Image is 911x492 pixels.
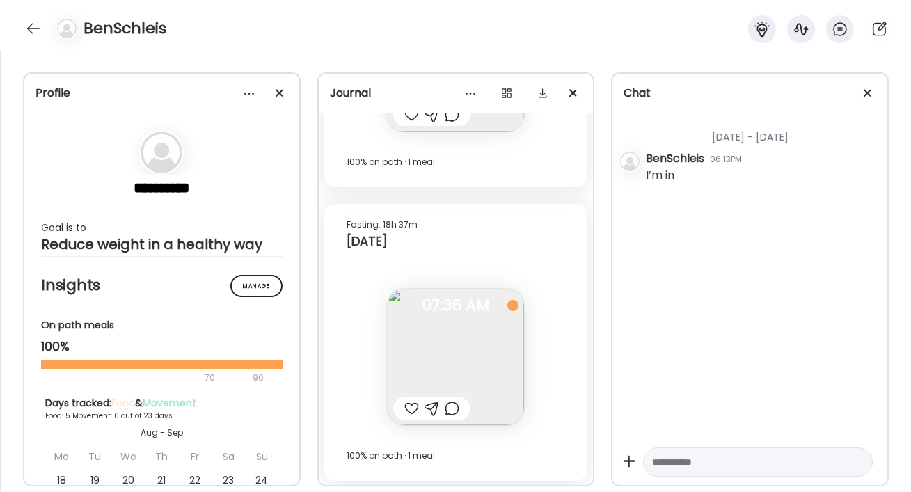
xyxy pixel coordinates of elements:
[388,289,524,425] img: images%2FhDiH7uzTehUNfOtRyU4twgFCaM53%2FgS9AYvzViPZWFB86KX3Y%2F2DQZGNSmnVTHj0C3FLui_240
[57,19,77,38] img: bg-avatar-default.svg
[45,427,278,439] div: Aug - Sep
[246,468,277,492] div: 24
[45,396,278,411] div: Days tracked: &
[347,233,566,250] div: [DATE]
[146,468,177,492] div: 21
[84,17,166,40] h4: BenSchleis
[646,150,704,167] div: BenSchleis
[646,113,876,150] div: [DATE] - [DATE]
[246,445,277,468] div: Su
[41,370,248,386] div: 70
[35,85,288,102] div: Profile
[330,85,583,102] div: Journal
[624,85,876,102] div: Chat
[113,468,143,492] div: 20
[46,468,77,492] div: 18
[347,154,566,170] div: 100% on path · 1 meal
[41,318,283,333] div: On path meals
[347,447,566,464] div: 100% on path · 1 meal
[45,411,278,421] div: Food: 5 Movement: 0 out of 23 days
[230,275,283,297] div: Manage
[620,152,640,171] img: bg-avatar-default.svg
[46,445,77,468] div: Mo
[41,275,283,296] h2: Insights
[180,445,210,468] div: Fr
[79,445,110,468] div: Tu
[180,468,210,492] div: 22
[141,132,182,173] img: bg-avatar-default.svg
[213,445,244,468] div: Sa
[646,167,674,184] div: I’m in
[143,396,196,410] span: Movement
[41,236,283,253] div: Reduce weight in a healthy way
[388,299,524,312] span: 07:36 AM
[41,219,283,236] div: Goal is to
[79,468,110,492] div: 19
[347,216,566,233] div: Fasting: 18h 37m
[111,396,135,410] span: Food
[213,468,244,492] div: 23
[251,370,265,386] div: 90
[710,153,742,166] div: 06:13PM
[113,445,143,468] div: We
[41,338,283,355] div: 100%
[146,445,177,468] div: Th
